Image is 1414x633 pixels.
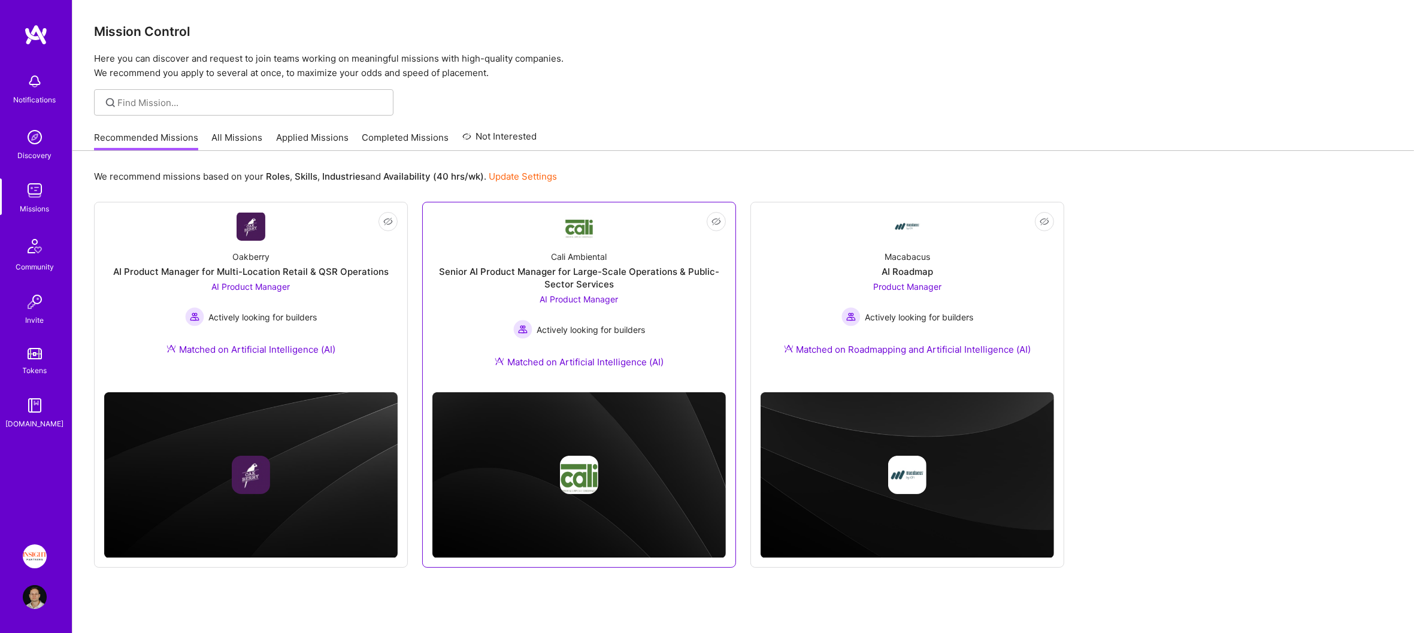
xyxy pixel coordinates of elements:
[1040,217,1049,226] i: icon EyeClosed
[118,96,384,109] input: Find Mission...
[237,213,265,241] img: Company Logo
[565,214,594,239] img: Company Logo
[23,393,47,417] img: guide book
[23,290,47,314] img: Invite
[212,131,263,151] a: All Missions
[20,585,50,609] a: User Avatar
[761,212,1054,380] a: Company LogoMacabacusAI RoadmapProduct Manager Actively looking for buildersActively looking for ...
[26,314,44,326] div: Invite
[18,149,52,162] div: Discovery
[266,171,290,182] b: Roles
[212,281,290,292] span: AI Product Manager
[495,356,664,368] div: Matched on Artificial Intelligence (AI)
[16,261,54,273] div: Community
[23,585,47,609] img: User Avatar
[882,265,933,278] div: AI Roadmap
[540,294,619,304] span: AI Product Manager
[362,131,449,151] a: Completed Missions
[94,52,1392,80] p: Here you can discover and request to join teams working on meaningful missions with high-quality ...
[23,125,47,149] img: discovery
[14,93,56,106] div: Notifications
[873,281,941,292] span: Product Manager
[893,212,922,241] img: Company Logo
[784,344,794,353] img: Ateam Purple Icon
[276,131,349,151] a: Applied Missions
[23,69,47,93] img: bell
[711,217,721,226] i: icon EyeClosed
[552,250,607,263] div: Cali Ambiental
[888,456,926,494] img: Company logo
[20,544,50,568] a: Insight Partners: Data & AI - Sourcing
[513,320,532,339] img: Actively looking for builders
[104,212,398,380] a: Company LogoOakberryAI Product Manager for Multi-Location Retail & QSR OperationsAI Product Manag...
[761,392,1054,558] img: cover
[166,343,335,356] div: Matched on Artificial Intelligence (AI)
[113,265,389,278] div: AI Product Manager for Multi-Location Retail & QSR Operations
[432,265,726,290] div: Senior AI Product Manager for Large-Scale Operations & Public-Sector Services
[23,544,47,568] img: Insight Partners: Data & AI - Sourcing
[23,178,47,202] img: teamwork
[383,217,393,226] i: icon EyeClosed
[232,456,270,494] img: Company logo
[104,96,117,110] i: icon SearchGrey
[537,323,646,336] span: Actively looking for builders
[94,170,557,183] p: We recommend missions based on your , , and .
[185,307,204,326] img: Actively looking for builders
[104,392,398,558] img: cover
[28,348,42,359] img: tokens
[24,24,48,46] img: logo
[209,311,317,323] span: Actively looking for builders
[322,171,365,182] b: Industries
[383,171,484,182] b: Availability (40 hrs/wk)
[495,356,504,366] img: Ateam Purple Icon
[489,171,557,182] a: Update Settings
[865,311,974,323] span: Actively looking for builders
[784,343,1031,356] div: Matched on Roadmapping and Artificial Intelligence (AI)
[295,171,317,182] b: Skills
[23,364,47,377] div: Tokens
[560,456,598,494] img: Company logo
[6,417,64,430] div: [DOMAIN_NAME]
[232,250,270,263] div: Oakberry
[166,344,176,353] img: Ateam Purple Icon
[432,392,726,558] img: cover
[841,307,861,326] img: Actively looking for builders
[94,131,198,151] a: Recommended Missions
[432,212,726,383] a: Company LogoCali AmbientalSenior AI Product Manager for Large-Scale Operations & Public-Sector Se...
[885,250,930,263] div: Macabacus
[20,202,50,215] div: Missions
[462,129,537,151] a: Not Interested
[20,232,49,261] img: Community
[94,24,1392,39] h3: Mission Control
